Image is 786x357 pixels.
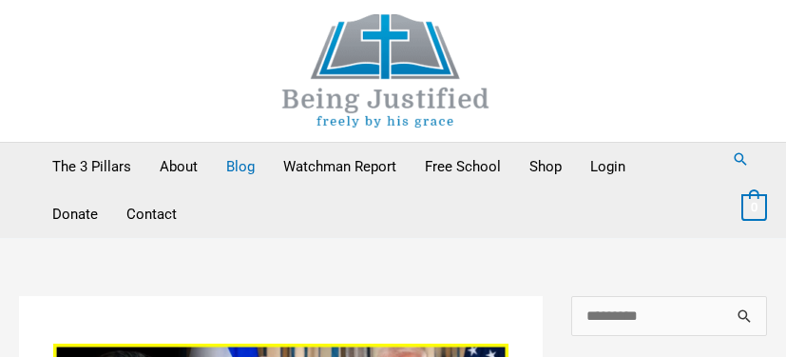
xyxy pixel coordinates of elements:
img: Being Justified [243,14,528,128]
nav: Primary Site Navigation [38,143,713,238]
a: The 3 Pillars [38,143,145,190]
a: View Shopping Cart, empty [741,198,767,215]
a: Shop [515,143,576,190]
a: Search button [732,150,749,168]
a: Free School [411,143,515,190]
a: Contact [112,190,191,238]
a: About [145,143,212,190]
a: Login [576,143,640,190]
span: 0 [751,200,757,214]
a: Blog [212,143,269,190]
a: Watchman Report [269,143,411,190]
a: Donate [38,190,112,238]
